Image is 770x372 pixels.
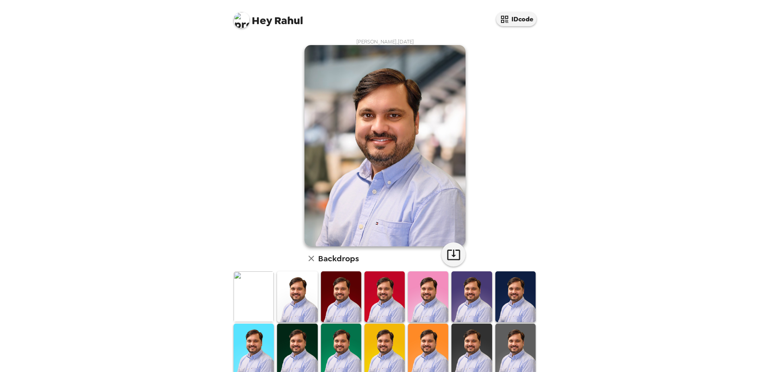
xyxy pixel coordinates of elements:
[496,12,536,26] button: IDcode
[304,45,466,246] img: user
[234,12,250,28] img: profile pic
[234,8,303,26] span: Rahul
[356,38,414,45] span: [PERSON_NAME] , [DATE]
[318,252,359,265] h6: Backdrops
[252,13,272,28] span: Hey
[234,271,274,322] img: Original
